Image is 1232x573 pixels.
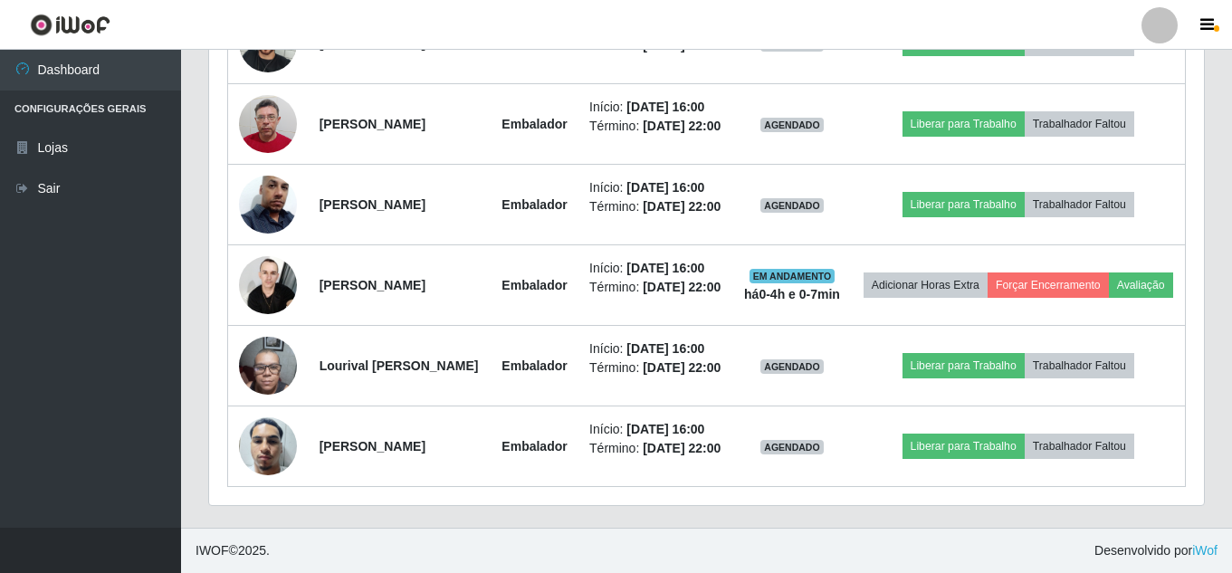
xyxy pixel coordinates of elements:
button: Trabalhador Faltou [1025,434,1134,459]
button: Forçar Encerramento [988,272,1109,298]
li: Término: [589,278,722,297]
li: Término: [589,358,722,377]
span: © 2025 . [196,541,270,560]
li: Início: [589,339,722,358]
li: Término: [589,197,722,216]
span: Desenvolvido por [1094,541,1218,560]
button: Trabalhador Faltou [1025,353,1134,378]
button: Trabalhador Faltou [1025,192,1134,217]
button: Liberar para Trabalho [903,192,1025,217]
img: 1752365039975.jpeg [239,327,297,404]
span: AGENDADO [760,198,824,213]
li: Início: [589,98,722,117]
time: [DATE] 16:00 [626,100,704,114]
span: AGENDADO [760,359,824,374]
strong: [PERSON_NAME] [320,36,425,51]
time: [DATE] 22:00 [643,199,721,214]
time: [DATE] 22:00 [643,280,721,294]
strong: Embalador [501,358,567,373]
button: Trabalhador Faltou [1025,111,1134,137]
strong: Embalador [501,36,567,51]
strong: [PERSON_NAME] [320,278,425,292]
li: Término: [589,117,722,136]
strong: Embalador [501,117,567,131]
time: [DATE] 16:00 [626,180,704,195]
a: iWof [1192,543,1218,558]
img: 1747925689059.jpeg [239,246,297,323]
button: Adicionar Horas Extra [864,272,988,298]
button: Liberar para Trabalho [903,111,1025,137]
time: [DATE] 16:00 [626,341,704,356]
li: Término: [589,439,722,458]
img: CoreUI Logo [30,14,110,36]
button: Liberar para Trabalho [903,434,1025,459]
img: 1753540095654.jpeg [239,407,297,484]
button: Avaliação [1109,272,1173,298]
time: [DATE] 16:00 [626,261,704,275]
span: AGENDADO [760,440,824,454]
button: Liberar para Trabalho [903,353,1025,378]
strong: Embalador [501,197,567,212]
li: Início: [589,420,722,439]
time: [DATE] 22:00 [643,360,721,375]
li: Início: [589,259,722,278]
li: Início: [589,178,722,197]
time: [DATE] 16:00 [626,422,704,436]
time: [DATE] 22:00 [643,441,721,455]
strong: [PERSON_NAME] [320,439,425,454]
strong: Embalador [501,439,567,454]
strong: há 0-4 h e 0-7 min [744,287,840,301]
span: EM ANDAMENTO [750,269,836,283]
strong: [PERSON_NAME] [320,197,425,212]
span: IWOF [196,543,229,558]
strong: Lourival [PERSON_NAME] [320,358,479,373]
img: 1740359747198.jpeg [239,153,297,256]
strong: Embalador [501,278,567,292]
strong: [PERSON_NAME] [320,117,425,131]
img: 1729117608553.jpeg [239,86,297,163]
span: AGENDADO [760,118,824,132]
time: [DATE] 22:00 [643,119,721,133]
